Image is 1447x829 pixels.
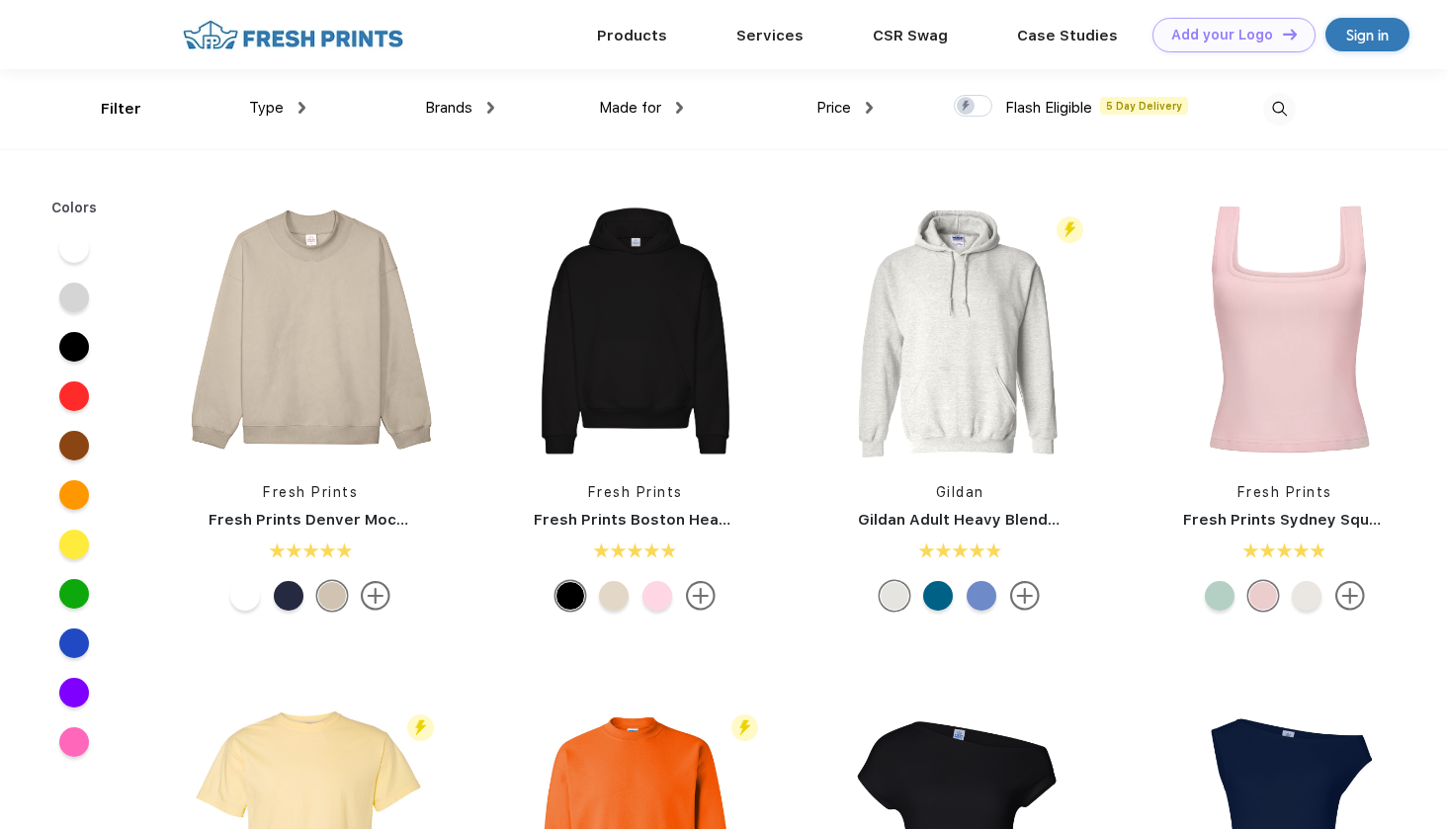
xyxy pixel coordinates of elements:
a: Fresh Prints [1237,484,1332,500]
img: fo%20logo%202.webp [177,18,409,52]
span: Brands [425,99,472,117]
div: Add your Logo [1171,27,1273,43]
img: more.svg [1010,581,1040,611]
img: flash_active_toggle.svg [407,714,434,741]
a: Sign in [1325,18,1409,51]
a: Fresh Prints Boston Heavyweight Hoodie [534,511,846,529]
img: more.svg [361,581,390,611]
a: Gildan [936,484,984,500]
span: Flash Eligible [1005,99,1092,117]
div: Black [555,581,585,611]
img: func=resize&h=266 [504,200,767,462]
a: CSR Swag [873,27,948,44]
img: func=resize&h=266 [179,200,442,462]
div: Baby Pink [1248,581,1278,611]
span: Made for [599,99,661,117]
img: flash_active_toggle.svg [731,714,758,741]
img: func=resize&h=266 [1153,200,1416,462]
div: Sign in [1346,24,1389,46]
div: Colors [37,198,113,218]
img: more.svg [686,581,716,611]
div: Navy [274,581,303,611]
img: dropdown.png [298,102,305,114]
img: DT [1283,29,1297,40]
div: Ash [880,581,909,611]
img: dropdown.png [676,102,683,114]
img: dropdown.png [866,102,873,114]
span: Price [816,99,851,117]
a: Gildan Adult Heavy Blend 8 Oz. 50/50 Hooded Sweatshirt [858,511,1290,529]
div: Pink [642,581,672,611]
a: Fresh Prints Denver Mock Neck Heavyweight Sweatshirt [209,511,638,529]
span: Type [249,99,284,117]
div: Off White mto [1292,581,1321,611]
div: Sage Green [1205,581,1234,611]
div: White [230,581,260,611]
a: Fresh Prints [588,484,683,500]
div: Sand [599,581,629,611]
a: Products [597,27,667,44]
a: Fresh Prints [263,484,358,500]
img: dropdown.png [487,102,494,114]
img: desktop_search.svg [1263,93,1296,125]
div: Filter [101,98,141,121]
a: Services [736,27,804,44]
img: more.svg [1335,581,1365,611]
img: func=resize&h=266 [828,200,1091,462]
div: Carolina Blue [967,581,996,611]
div: Sand [317,581,347,611]
div: Antique Sapphire [923,581,953,611]
img: flash_active_toggle.svg [1057,216,1083,243]
span: 5 Day Delivery [1100,97,1188,115]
